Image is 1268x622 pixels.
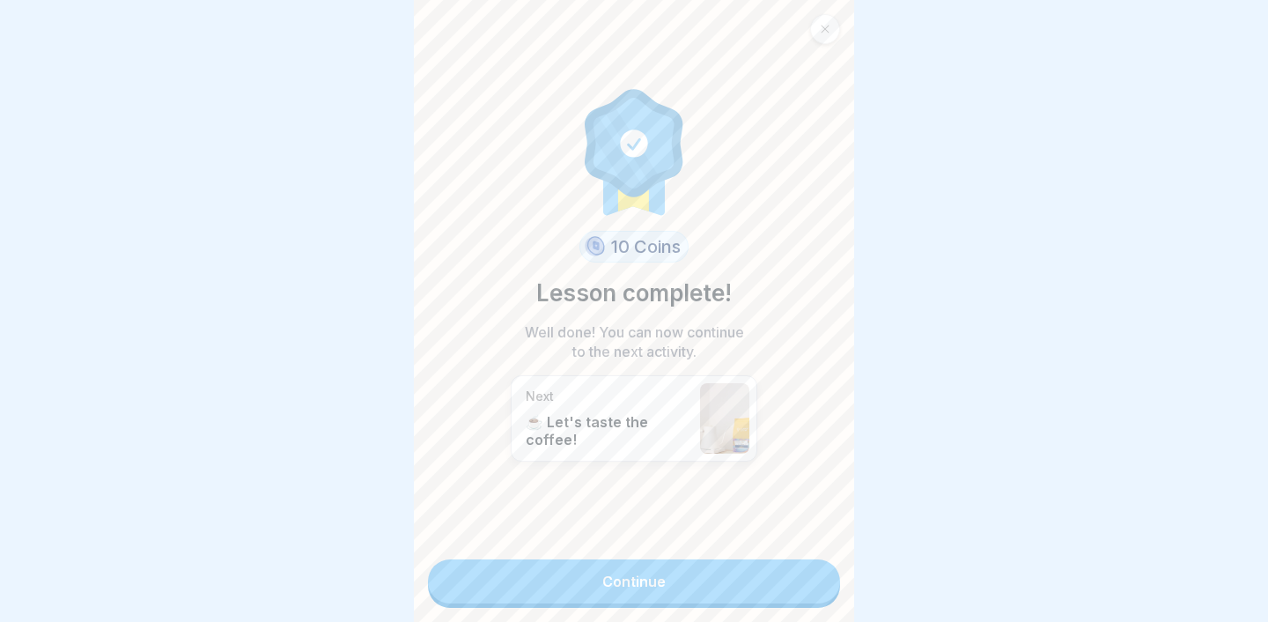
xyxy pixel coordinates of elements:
p: Next [526,389,691,404]
p: ☕️ Let's taste the coffee! [526,413,691,448]
p: Lesson complete! [536,277,732,310]
img: coin.svg [582,233,608,260]
a: Continue [428,559,840,603]
div: 10 Coins [579,231,689,263]
img: completion.svg [575,85,693,217]
p: Well done! You can now continue to the next activity. [520,322,748,361]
